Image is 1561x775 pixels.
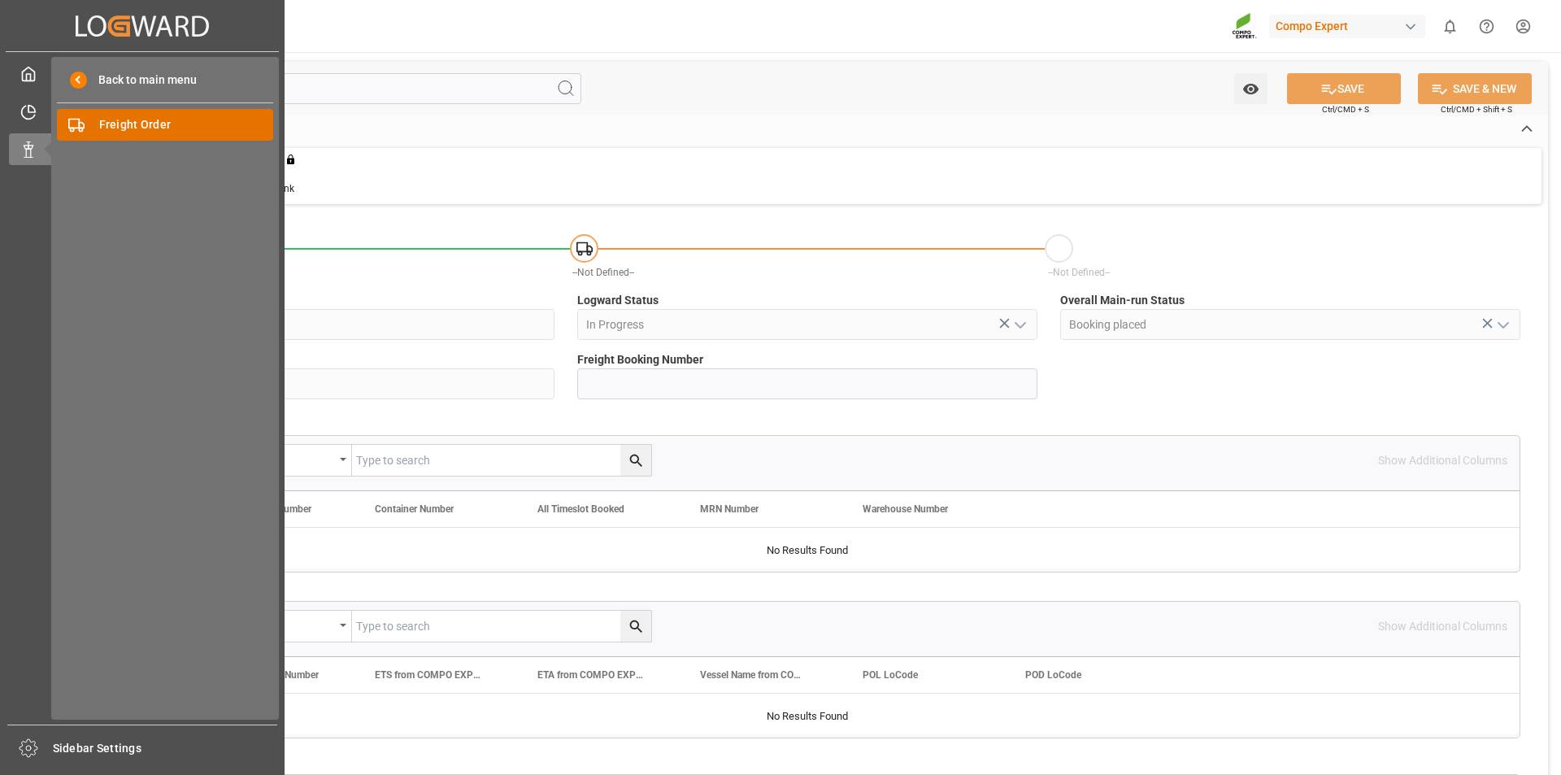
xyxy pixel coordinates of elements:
a: Freight Order [57,109,273,141]
span: --Not Defined-- [1048,267,1110,278]
span: Overall Main-run Status [1060,292,1185,309]
a: My Cockpit [9,58,276,89]
span: Freight Booking Number [577,351,703,368]
span: Warehouse Number [863,503,948,515]
span: POL LoCode [863,669,918,681]
span: Back to main menu [87,72,197,89]
input: Type to search [352,445,651,476]
span: All Timeslot Booked [537,503,624,515]
span: Vessel Name from COMPO EXPERT [700,669,809,681]
div: Equals [238,448,334,467]
button: open menu [1234,73,1267,104]
button: search button [620,445,651,476]
button: open menu [1007,312,1031,337]
span: Logward Status [577,292,659,309]
span: Ctrl/CMD + S [1322,103,1369,115]
div: Equals [238,614,334,633]
span: POD LoCode [1025,669,1081,681]
button: SAVE [1287,73,1401,104]
div: Compo Expert [1269,15,1425,38]
span: Ctrl/CMD + Shift + S [1441,103,1512,115]
input: Search Fields [75,73,581,104]
button: open menu [230,445,352,476]
a: Timeslot Management [9,95,276,127]
button: search button [620,611,651,642]
span: ETS from COMPO EXPERT [375,669,484,681]
input: Type to search [352,611,651,642]
span: Freight Order [99,116,274,133]
button: Help Center [1468,8,1505,45]
button: open menu [230,611,352,642]
button: Compo Expert [1269,11,1432,41]
button: SAVE & NEW [1418,73,1532,104]
button: open menu [1489,312,1514,337]
span: ETA from COMPO EXPERT [537,669,646,681]
span: MRN Number [700,503,759,515]
img: Screenshot%202023-09-29%20at%2010.02.21.png_1712312052.png [1232,12,1258,41]
span: --Not Defined-- [572,267,634,278]
button: show 0 new notifications [1432,8,1468,45]
span: Sidebar Settings [53,740,278,757]
span: Container Number [375,503,454,515]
